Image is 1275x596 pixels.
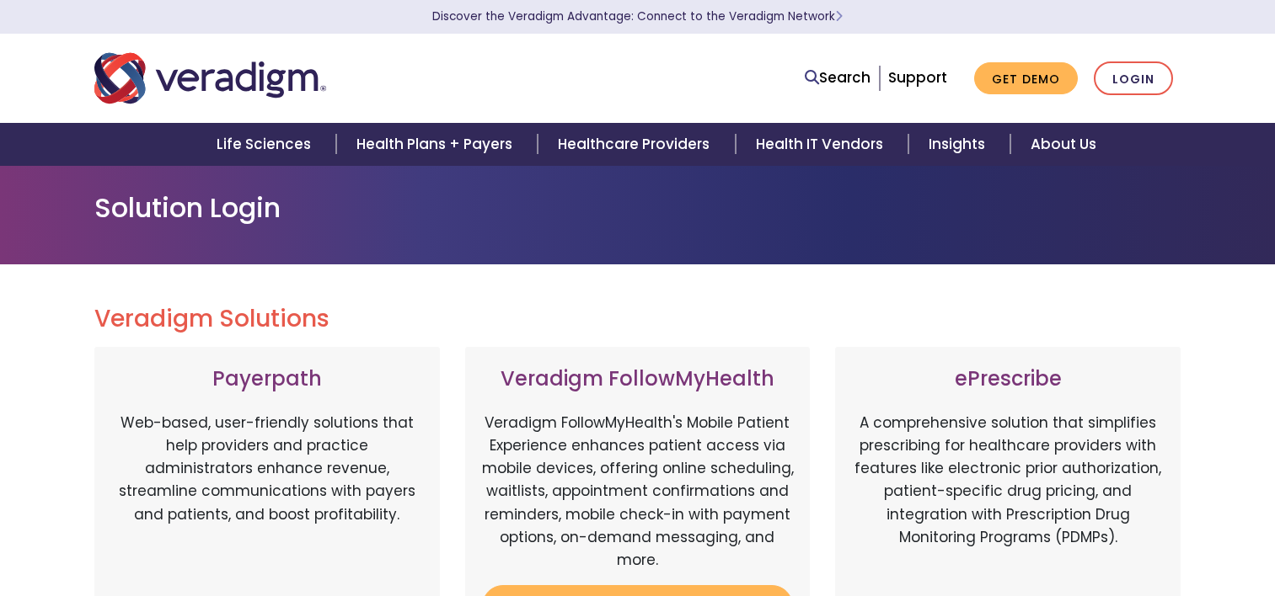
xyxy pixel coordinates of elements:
[736,123,908,166] a: Health IT Vendors
[852,412,1164,588] p: A comprehensive solution that simplifies prescribing for healthcare providers with features like ...
[111,412,423,588] p: Web-based, user-friendly solutions that help providers and practice administrators enhance revenu...
[432,8,843,24] a: Discover the Veradigm Advantage: Connect to the Veradigm NetworkLearn More
[852,367,1164,391] h3: ePrescribe
[196,123,336,166] a: Life Sciences
[835,8,843,24] span: Learn More
[94,192,1181,224] h1: Solution Login
[974,62,1078,95] a: Get Demo
[908,123,1010,166] a: Insights
[94,51,326,106] img: Veradigm logo
[111,367,423,391] h3: Payerpath
[94,305,1181,333] h2: Veradigm Solutions
[888,67,947,88] a: Support
[482,367,794,391] h3: Veradigm FollowMyHealth
[805,67,871,89] a: Search
[336,123,538,166] a: Health Plans + Payers
[1094,61,1173,96] a: Login
[538,123,735,166] a: Healthcare Providers
[1010,123,1117,166] a: About Us
[482,412,794,572] p: Veradigm FollowMyHealth's Mobile Patient Experience enhances patient access via mobile devices, o...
